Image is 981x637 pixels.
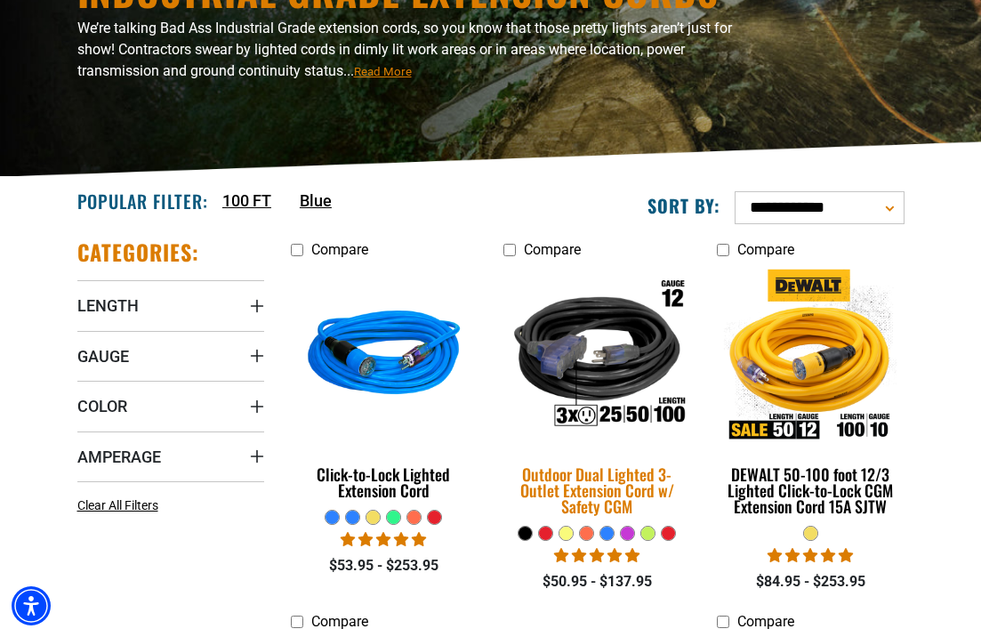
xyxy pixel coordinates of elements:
[354,65,412,78] span: Read More
[77,381,264,431] summary: Color
[503,466,690,514] div: Outdoor Dual Lighted 3-Outlet Extension Cord w/ Safety CGM
[524,241,581,258] span: Compare
[311,613,368,630] span: Compare
[300,189,332,213] a: Blue
[77,18,762,82] p: We’re talking Bad Ass Industrial Grade extension cords, so you know that those pretty lights aren...
[490,260,704,452] img: Outdoor Dual Lighted 3-Outlet Extension Cord w/ Safety CGM
[77,238,200,266] h2: Categories:
[12,586,51,625] div: Accessibility Menu
[503,267,690,525] a: Outdoor Dual Lighted 3-Outlet Extension Cord w/ Safety CGM Outdoor Dual Lighted 3-Outlet Extensio...
[311,241,368,258] span: Compare
[717,571,904,593] div: $84.95 - $253.95
[737,613,794,630] span: Compare
[77,447,161,467] span: Amperage
[768,547,853,564] span: 4.84 stars
[222,189,271,213] a: 100 FT
[77,331,264,381] summary: Gauge
[291,466,478,498] div: Click-to-Lock Lighted Extension Cord
[714,270,906,442] img: DEWALT 50-100 foot 12/3 Lighted Click-to-Lock CGM Extension Cord 15A SJTW
[77,496,165,515] a: Clear All Filters
[647,194,720,217] label: Sort by:
[77,431,264,481] summary: Amperage
[77,189,208,213] h2: Popular Filter:
[77,346,129,367] span: Gauge
[77,396,127,416] span: Color
[503,571,690,593] div: $50.95 - $137.95
[717,267,904,525] a: DEWALT 50-100 foot 12/3 Lighted Click-to-Lock CGM Extension Cord 15A SJTW DEWALT 50-100 foot 12/3...
[737,241,794,258] span: Compare
[288,270,480,442] img: blue
[291,267,478,509] a: blue Click-to-Lock Lighted Extension Cord
[77,280,264,330] summary: Length
[341,531,426,548] span: 4.87 stars
[77,295,139,316] span: Length
[291,555,478,577] div: $53.95 - $253.95
[77,498,158,512] span: Clear All Filters
[717,466,904,514] div: DEWALT 50-100 foot 12/3 Lighted Click-to-Lock CGM Extension Cord 15A SJTW
[554,547,639,564] span: 4.80 stars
